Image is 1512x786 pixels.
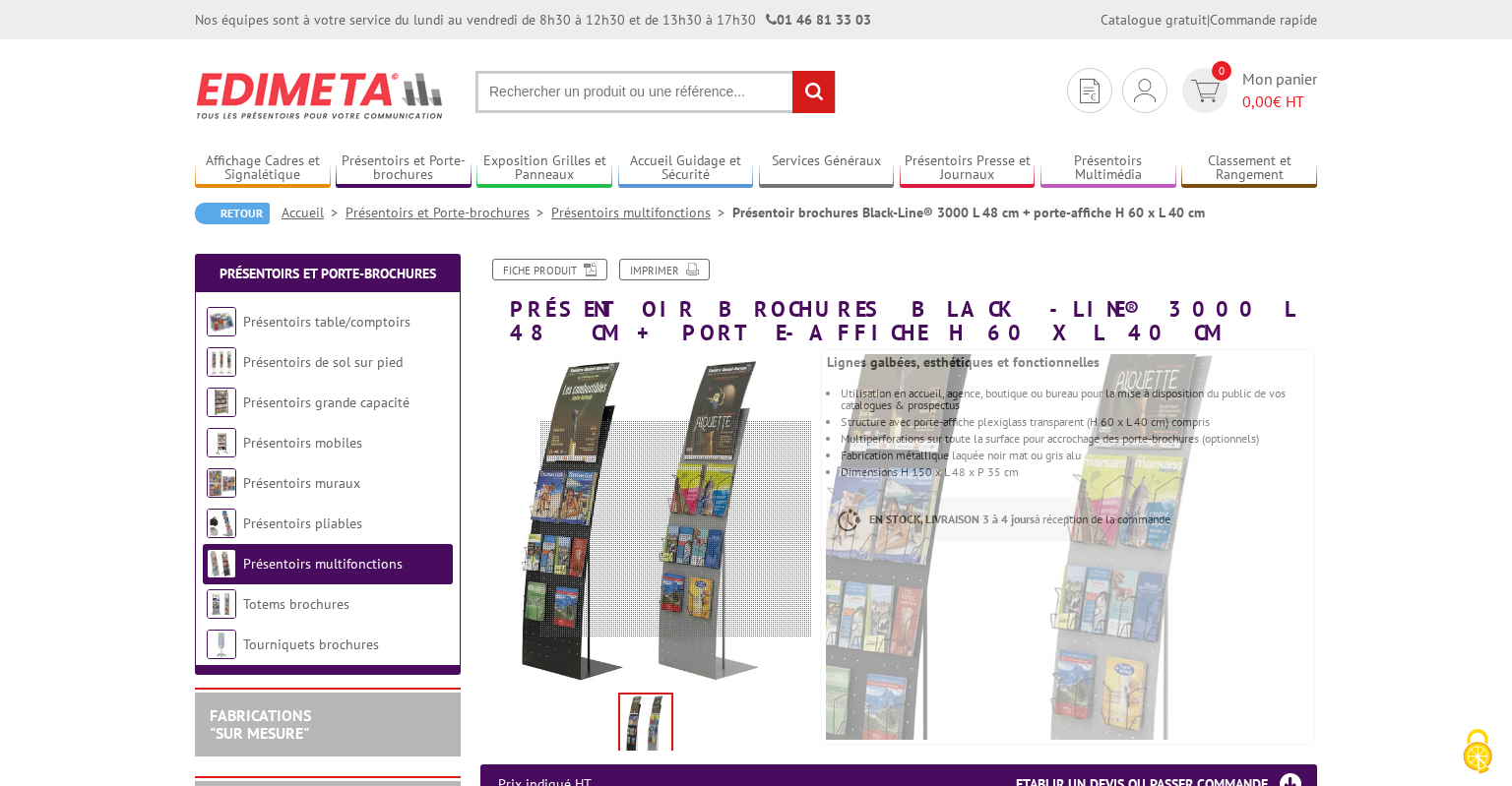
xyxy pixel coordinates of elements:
[619,259,710,280] a: Imprimer
[466,259,1332,344] h1: Présentoir brochures Black-Line® 3000 L 48 cm + porte-affiche H 60 x L 40 cm
[195,59,446,132] img: Edimeta
[1453,727,1502,776] img: Cookies (fenêtre modale)
[207,509,236,538] img: Présentoirs pliables
[207,630,236,659] img: Tourniquets brochures
[1080,79,1100,103] img: devis rapide
[346,204,551,221] a: Présentoirs et Porte-brochures
[195,10,871,30] div: Nos équipes sont à votre service du lundi au vendredi de 8h30 à 12h30 et de 13h30 à 17h30
[243,514,362,532] a: Présentoirs pliables
[1040,152,1176,185] a: Présentoirs Multimédia
[1191,80,1220,102] img: devis rapide
[475,71,836,113] input: Rechercher un produit ou une référence...
[243,635,379,653] a: Tourniquets brochures
[243,434,362,452] a: Présentoirs mobiles
[1177,68,1317,113] a: devis rapide 0 Mon panier 0,00€ HT
[1242,68,1317,113] span: Mon panier
[551,204,732,221] a: Présentoirs multifonctions
[207,388,236,417] img: Présentoirs grande capacité
[243,353,403,371] a: Présentoirs de sol sur pied
[1443,719,1512,786] button: Cookies (fenêtre modale)
[1101,10,1317,30] div: |
[207,468,236,498] img: Présentoirs muraux
[900,152,1036,185] a: Présentoirs Presse et Journaux
[336,152,472,185] a: Présentoirs et Porte-brochures
[792,71,835,113] input: rechercher
[766,11,871,29] strong: 01 46 81 33 03
[1242,91,1273,111] span: 0,00
[1134,79,1156,102] img: devis rapide
[207,589,236,619] img: Totems brochures
[620,695,671,756] img: presentoirs_multifonctions_3011.jpg
[1210,11,1317,29] a: Commande rapide
[492,259,607,280] a: Fiche produit
[195,203,270,224] a: Retour
[282,204,346,221] a: Accueil
[1181,152,1317,185] a: Classement et Rangement
[243,474,360,492] a: Présentoirs muraux
[1242,91,1317,113] span: € HT
[207,549,236,578] img: Présentoirs multifonctions
[759,152,895,185] a: Services Généraux
[207,347,236,377] img: Présentoirs de sol sur pied
[1212,61,1231,81] span: 0
[243,313,410,331] a: Présentoirs table/comptoirs
[243,595,349,613] a: Totems brochures
[243,393,409,411] a: Présentoirs grande capacité
[1101,11,1207,29] a: Catalogue gratuit
[207,428,236,457] img: Présentoirs mobiles
[618,152,754,185] a: Accueil Guidage et Sécurité
[195,152,331,185] a: Affichage Cadres et Signalétique
[210,705,311,743] a: FABRICATIONS"Sur Mesure"
[476,152,612,185] a: Exposition Grilles et Panneaux
[207,307,236,336] img: Présentoirs table/comptoirs
[243,555,403,573] a: Présentoirs multifonctions
[220,265,436,282] a: Présentoirs et Porte-brochures
[732,203,1205,222] li: Présentoir brochures Black-Line® 3000 L 48 cm + porte-affiche H 60 x L 40 cm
